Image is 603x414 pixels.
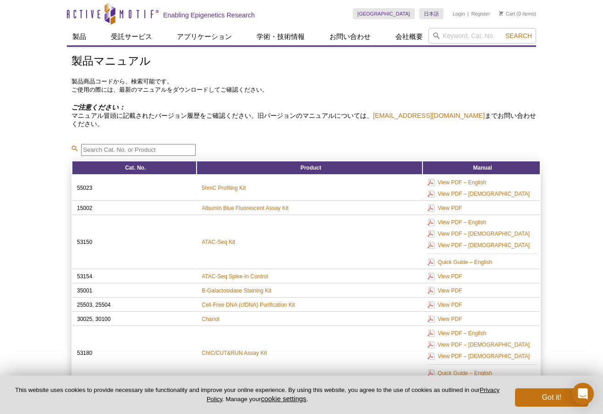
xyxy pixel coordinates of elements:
a: お問い合わせ [324,28,376,45]
span: Search [505,32,532,39]
a: View PDF [428,314,462,324]
td: 30025, 30100 [72,313,196,326]
div: Open Intercom Messenger [572,383,594,405]
a: 日本語 [419,8,444,19]
a: View PDF – English [428,177,486,188]
td: 53150 [72,216,196,269]
a: View PDF – [DEMOGRAPHIC_DATA] [428,340,530,350]
a: B-Galactosidase Staining Kit [202,287,271,295]
td: 35001 [72,284,196,298]
h1: 製品マニュアル [71,55,541,68]
li: (0 items) [499,8,536,19]
a: 製品 [67,28,92,45]
a: Quick Guide – English [428,257,492,267]
th: Product [197,161,422,174]
a: 学術・技術情報 [251,28,310,45]
a: アプリケーション [171,28,237,45]
button: cookie settings [261,395,306,403]
td: 53180 [72,327,196,380]
p: This website uses cookies to provide necessary site functionality and improve your online experie... [15,386,500,403]
a: View PDF – English [428,217,486,227]
a: View PDF – [DEMOGRAPHIC_DATA] [428,351,530,361]
input: Search Cat. No. or Product [81,144,196,156]
img: Your Cart [499,11,503,16]
a: View PDF [428,271,462,282]
a: 受託サービス [105,28,158,45]
input: Keyword, Cat. No. [428,28,536,44]
td: 15002 [72,202,196,215]
button: Got it! [515,388,588,407]
a: [GEOGRAPHIC_DATA] [353,8,415,19]
a: ATAC-Seq Spike-In Control [202,272,268,281]
button: Search [503,32,535,40]
a: View PDF – English [428,328,486,338]
a: Cart [499,11,515,17]
a: 会社概要 [390,28,428,45]
a: View PDF [428,300,462,310]
a: Chariot [202,315,219,323]
a: Albumin Blue Fluorescent Assay Kit [202,204,288,212]
em: ご注意ください： [71,104,125,111]
th: Cat. No. [72,161,196,174]
p: 製品商品コードから、検索可能です。 ご使用の際には、最新のマニュアルをダウンロードしてご確認ください。 [71,77,541,94]
a: View PDF – [DEMOGRAPHIC_DATA] [428,240,530,250]
a: ChIC/CUT&RUN Assay Kit [202,349,267,357]
a: ATAC-Seq Kit [202,238,235,246]
h2: Enabling Epigenetics Research [163,11,255,19]
li: | [467,8,469,19]
a: Login [453,11,465,17]
a: View PDF – [DEMOGRAPHIC_DATA] [428,189,530,199]
a: [EMAIL_ADDRESS][DOMAIN_NAME] [373,111,485,120]
a: Privacy Policy [207,386,499,402]
a: View PDF [428,203,462,213]
a: View PDF [428,286,462,296]
td: 25503, 25504 [72,298,196,312]
h4: マニュアル冒頭に記載されたバージョン履歴をご確認ください。旧バージョンのマニュアルについては、 までお問い合わせください。 [71,103,541,128]
td: 53154 [72,270,196,283]
td: 55023 [72,176,196,201]
a: Quick Guide – English [428,368,492,378]
th: Manual [423,161,540,174]
a: 5hmC Profiling Kit [202,184,246,192]
a: Cell-Free DNA (cfDNA) Purification Kit [202,301,295,309]
a: Register [471,11,490,17]
a: View PDF – [DEMOGRAPHIC_DATA] [428,229,530,239]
